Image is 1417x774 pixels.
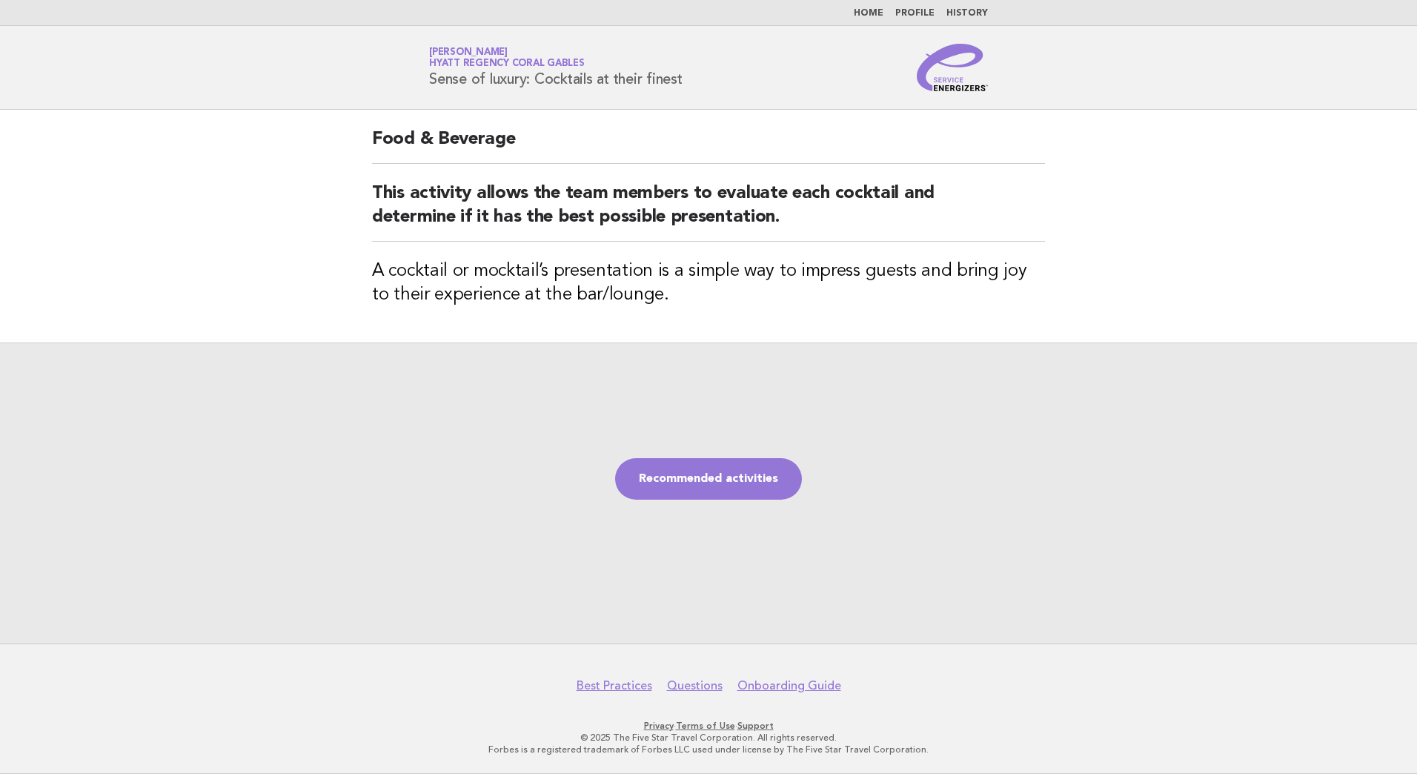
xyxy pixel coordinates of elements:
[372,259,1045,307] h3: A cocktail or mocktail’s presentation is a simple way to impress guests and bring joy to their ex...
[429,47,585,68] a: [PERSON_NAME]Hyatt Regency Coral Gables
[737,678,841,693] a: Onboarding Guide
[255,744,1162,755] p: Forbes is a registered trademark of Forbes LLC used under license by The Five Star Travel Corpora...
[676,721,735,731] a: Terms of Use
[854,9,883,18] a: Home
[429,59,585,69] span: Hyatt Regency Coral Gables
[577,678,652,693] a: Best Practices
[255,732,1162,744] p: © 2025 The Five Star Travel Corporation. All rights reserved.
[644,721,674,731] a: Privacy
[946,9,988,18] a: History
[372,182,1045,242] h2: This activity allows the team members to evaluate each cocktail and determine if it has the best ...
[615,458,802,500] a: Recommended activities
[667,678,723,693] a: Questions
[917,44,988,91] img: Service Energizers
[255,720,1162,732] p: · ·
[895,9,935,18] a: Profile
[372,128,1045,164] h2: Food & Beverage
[429,48,683,87] h1: Sense of luxury: Cocktails at their finest
[737,721,774,731] a: Support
